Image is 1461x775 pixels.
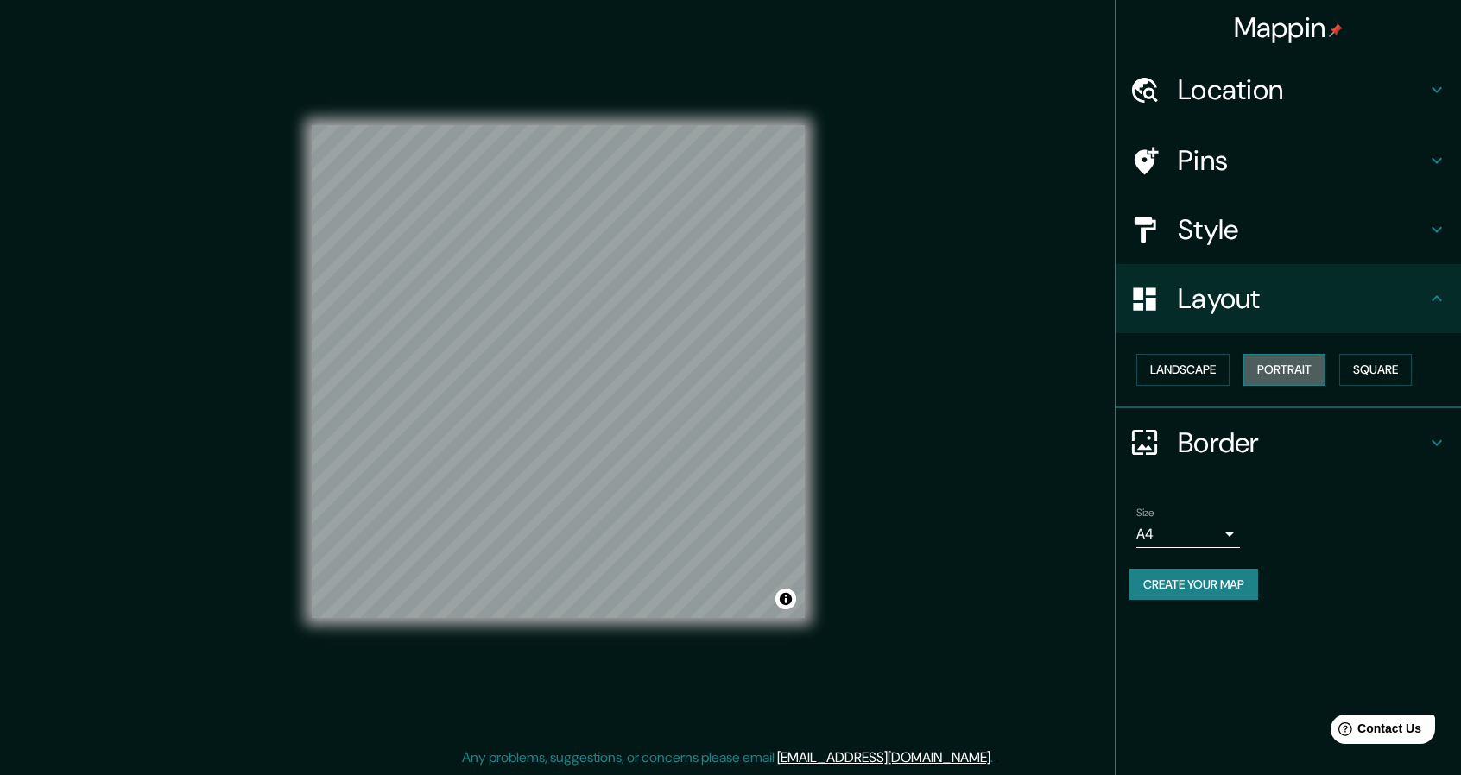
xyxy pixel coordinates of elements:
[1116,126,1461,195] div: Pins
[1178,72,1426,107] h4: Location
[1116,55,1461,124] div: Location
[462,747,993,768] p: Any problems, suggestions, or concerns please email .
[1178,143,1426,178] h4: Pins
[777,748,990,766] a: [EMAIL_ADDRESS][DOMAIN_NAME]
[1136,520,1240,548] div: A4
[1307,708,1442,756] iframe: Help widget launcher
[996,747,999,768] div: .
[1178,281,1426,316] h4: Layout
[1136,505,1154,520] label: Size
[1234,10,1344,45] h4: Mappin
[312,125,805,618] canvas: Map
[1116,408,1461,477] div: Border
[1329,23,1343,37] img: pin-icon.png
[1136,354,1230,386] button: Landscape
[775,589,796,609] button: Toggle attribution
[993,747,996,768] div: .
[1339,354,1412,386] button: Square
[1116,195,1461,264] div: Style
[1243,354,1325,386] button: Portrait
[1178,425,1426,460] h4: Border
[1178,212,1426,247] h4: Style
[1129,569,1258,601] button: Create your map
[1116,264,1461,333] div: Layout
